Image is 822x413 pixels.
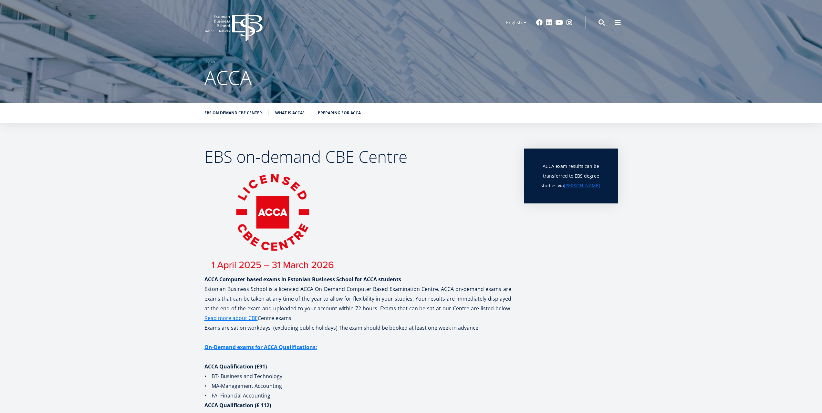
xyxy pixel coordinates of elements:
a: [PERSON_NAME] [564,181,600,191]
a: Instagram [566,19,573,26]
a: Read more about CBE [204,313,258,323]
a: Youtube [556,19,563,26]
strong: ACCA Qualification (£91) [204,363,267,370]
a: Linkedin [546,19,552,26]
strong: ACCA Computer-based exams in Estonian Business School for ACCA students [204,276,401,283]
p: ACCA exam results can be transferred to EBS degree studies via [537,161,605,191]
p: Estonian Business School is a licenced ACCA On Demand Computer Based Examination Centre. ACCA on-... [204,284,511,342]
a: What is ACCA? [275,110,305,116]
span: ACCA [204,64,252,91]
a: On-Demand exams for ACCA Qualifications: [204,342,317,352]
strong: ACCA Qualification (£ 112) [204,402,271,409]
a: Facebook [536,19,543,26]
h2: EBS on-demand CBE Centre [204,149,511,165]
a: preparing for acca [318,110,361,116]
a: EBS on demand cbe center [204,110,262,116]
a: Home [204,58,215,65]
